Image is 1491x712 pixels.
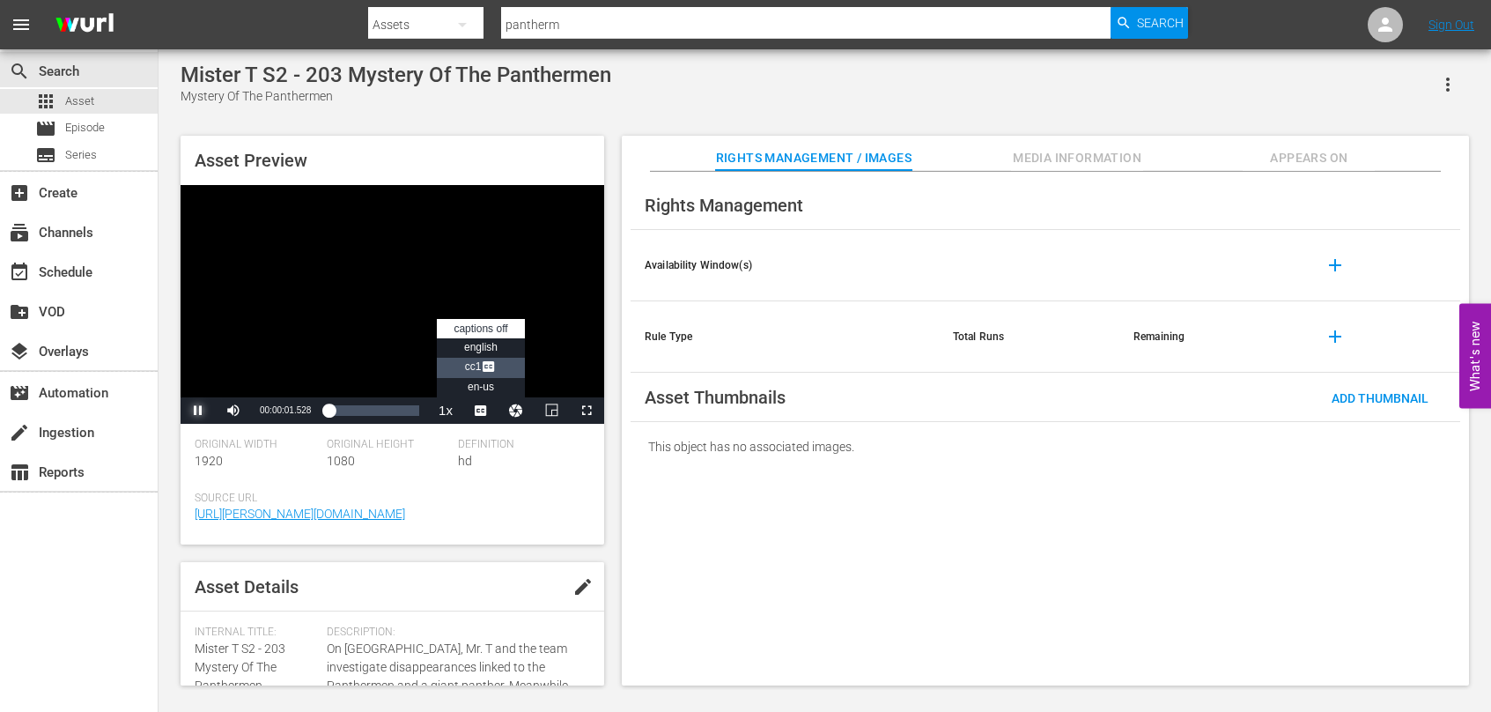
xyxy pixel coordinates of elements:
[195,507,405,521] a: [URL][PERSON_NAME][DOMAIN_NAME]
[631,301,939,373] th: Rule Type
[327,438,450,452] span: Original Height
[9,222,30,243] span: Channels
[939,301,1119,373] th: Total Runs
[498,397,534,424] button: Jump To Time
[195,150,307,171] span: Asset Preview
[569,397,604,424] button: Fullscreen
[9,341,30,362] span: Overlays
[716,147,912,169] span: Rights Management / Images
[181,87,611,106] div: Mystery Of The Panthermen
[9,182,30,204] span: Create
[9,462,30,483] span: Reports
[465,360,498,373] span: CC1
[645,195,803,216] span: Rights Management
[9,262,30,283] span: Schedule
[42,4,127,46] img: ans4CAIJ8jUAAAAAAAAAAAAAAAAAAAAAAAAgQb4GAAAAAAAAAAAAAAAAAAAAAAAAJMjXAAAAAAAAAAAAAAAAAAAAAAAAgAT5G...
[468,381,494,393] span: en-us
[454,323,507,335] span: captions off
[181,397,216,424] button: Pause
[1459,304,1491,409] button: Open Feedback Widget
[9,301,30,323] span: VOD
[181,185,604,424] div: Video Player
[9,61,30,82] span: Search
[9,422,30,443] span: Ingestion
[65,93,94,110] span: Asset
[572,576,594,597] span: edit
[428,397,463,424] button: Playback Rate
[534,397,569,424] button: Picture-in-Picture
[1428,18,1474,32] a: Sign Out
[631,230,939,301] th: Availability Window(s)
[216,397,251,424] button: Mute
[1318,382,1443,413] button: Add Thumbnail
[458,438,581,452] span: Definition
[195,438,318,452] span: Original Width
[195,576,299,597] span: Asset Details
[1111,7,1188,39] button: Search
[35,91,56,112] span: Asset
[464,341,498,353] span: english
[1318,391,1443,405] span: Add Thumbnail
[1137,7,1184,39] span: Search
[645,387,786,408] span: Asset Thumbnails
[9,382,30,404] span: Automation
[328,405,419,416] div: Progress Bar
[35,118,56,139] span: Episode
[11,14,32,35] span: menu
[195,642,285,693] span: Mister T S2 - 203 Mystery Of The Panthermen
[65,119,105,137] span: Episode
[327,454,355,468] span: 1080
[1314,315,1356,358] button: add
[35,145,56,166] span: Series
[195,626,318,640] span: Internal Title:
[562,566,604,608] button: edit
[195,492,581,506] span: Source Url
[65,146,97,164] span: Series
[463,397,498,424] button: Captions
[458,454,472,468] span: hd
[631,422,1460,471] div: This object has no associated images.
[1119,301,1300,373] th: Remaining
[1325,255,1346,276] span: add
[1314,244,1356,286] button: add
[260,405,311,415] span: 00:00:01.528
[1325,326,1346,347] span: add
[1011,147,1143,169] span: Media Information
[1243,147,1375,169] span: Appears On
[195,454,223,468] span: 1920
[181,63,611,87] div: Mister T S2 - 203 Mystery Of The Panthermen
[327,626,581,640] span: Description:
